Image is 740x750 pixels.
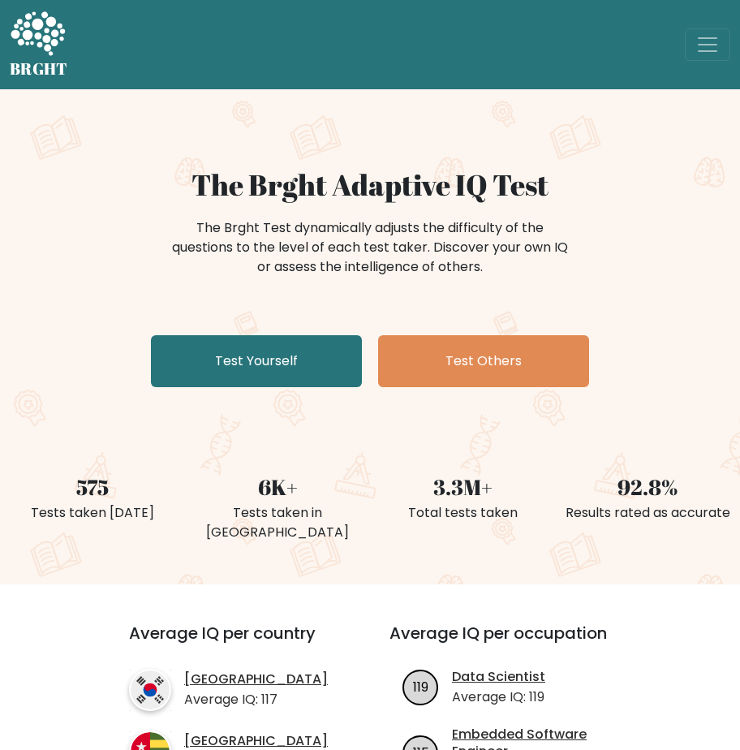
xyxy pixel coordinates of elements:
[184,733,328,750] a: [GEOGRAPHIC_DATA]
[151,335,362,387] a: Test Yourself
[380,503,545,523] div: Total tests taken
[10,472,175,503] div: 575
[413,678,428,696] text: 119
[10,503,175,523] div: Tests taken [DATE]
[565,503,730,523] div: Results rated as accurate
[389,623,630,662] h3: Average IQ per occupation
[452,669,545,686] a: Data Scientist
[565,472,730,503] div: 92.8%
[184,671,328,688] a: [GEOGRAPHIC_DATA]
[10,167,730,202] h1: The Brght Adaptive IQ Test
[195,472,360,503] div: 6K+
[10,59,68,79] h5: BRGHT
[378,335,589,387] a: Test Others
[129,623,331,662] h3: Average IQ per country
[10,6,68,83] a: BRGHT
[184,690,328,709] p: Average IQ: 117
[129,669,171,711] img: country
[195,503,360,542] div: Tests taken in [GEOGRAPHIC_DATA]
[452,687,545,707] p: Average IQ: 119
[380,472,545,503] div: 3.3M+
[167,218,573,277] div: The Brght Test dynamically adjusts the difficulty of the questions to the level of each test take...
[685,28,730,61] button: Toggle navigation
